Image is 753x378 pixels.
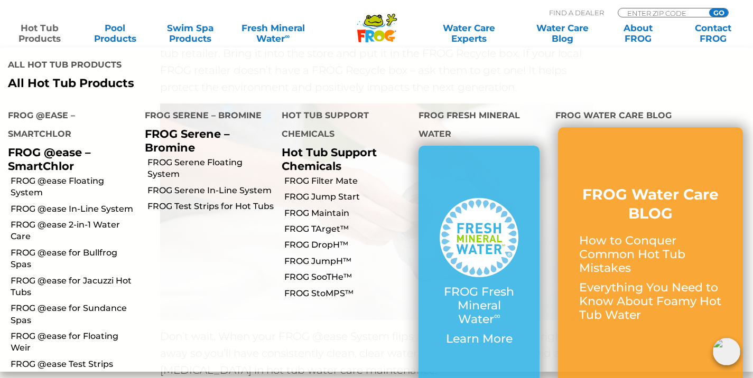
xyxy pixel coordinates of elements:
p: Everything You Need to Know About Foamy Hot Tub Water [579,281,722,323]
a: FROG Maintain [284,207,411,219]
h4: Hot Tub Support Chemicals [282,106,403,146]
p: How to Conquer Common Hot Tub Mistakes [579,234,722,276]
a: FROG @ease for Jacuzzi Hot Tubs [11,275,137,299]
a: FROG Serene Floating System [147,157,274,181]
h4: All Hot Tub Products [8,55,369,77]
a: FROG Filter Mate [284,175,411,187]
p: Find A Dealer [549,8,604,17]
a: Hot Tub Support Chemicals [282,146,377,172]
a: FROG StoMPS™ [284,288,411,299]
input: GO [709,8,728,17]
h4: FROG Water Care Blog [555,106,745,127]
img: openIcon [713,338,740,365]
sup: ∞ [285,32,290,40]
p: FROG @ease – SmartChlor [8,146,129,172]
h3: FROG Water Care BLOG [579,185,722,223]
a: FROG @ease for Bullfrog Spas [11,247,137,271]
a: Water CareExperts [422,23,517,44]
h4: FROG Serene – Bromine [145,106,266,127]
a: FROG @ease 2-in-1 Water Care [11,219,137,243]
a: Swim SpaProducts [161,23,220,44]
a: FROG Water Care BLOG How to Conquer Common Hot Tub Mistakes Everything You Need to Know About Foa... [579,185,722,328]
a: FROG JumpH™ [284,256,411,267]
a: All Hot Tub Products [8,77,369,90]
p: FROG Fresh Mineral Water [440,285,518,327]
h4: FROG Fresh Mineral Water [419,106,540,146]
input: Zip Code Form [626,8,698,17]
p: FROG Serene – Bromine [145,127,266,154]
h4: FROG @ease – SmartChlor [8,106,129,146]
a: FROG DropH™ [284,239,411,251]
a: FROG @ease Test Strips [11,358,137,370]
a: FROG @ease for Floating Weir [11,330,137,354]
a: Hot TubProducts [11,23,69,44]
a: FROG Serene In-Line System [147,185,274,196]
a: FROG SooTHe™ [284,271,411,283]
a: FROG TArget™ [284,223,411,235]
a: FROG @ease for Sundance Spas [11,303,137,326]
a: FROG Fresh Mineral Water∞ Learn More [440,198,518,351]
a: AboutFROG [609,23,667,44]
a: FROG @ease In-Line System [11,203,137,215]
a: FROG Test Strips for Hot Tubs [147,201,274,212]
a: Fresh MineralWater∞ [236,23,310,44]
a: Water CareBlog [533,23,592,44]
sup: ∞ [494,310,500,321]
a: PoolProducts [86,23,144,44]
a: FROG Jump Start [284,191,411,203]
p: Learn More [440,332,518,346]
a: ContactFROG [684,23,742,44]
a: FROG @ease Floating System [11,175,137,199]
